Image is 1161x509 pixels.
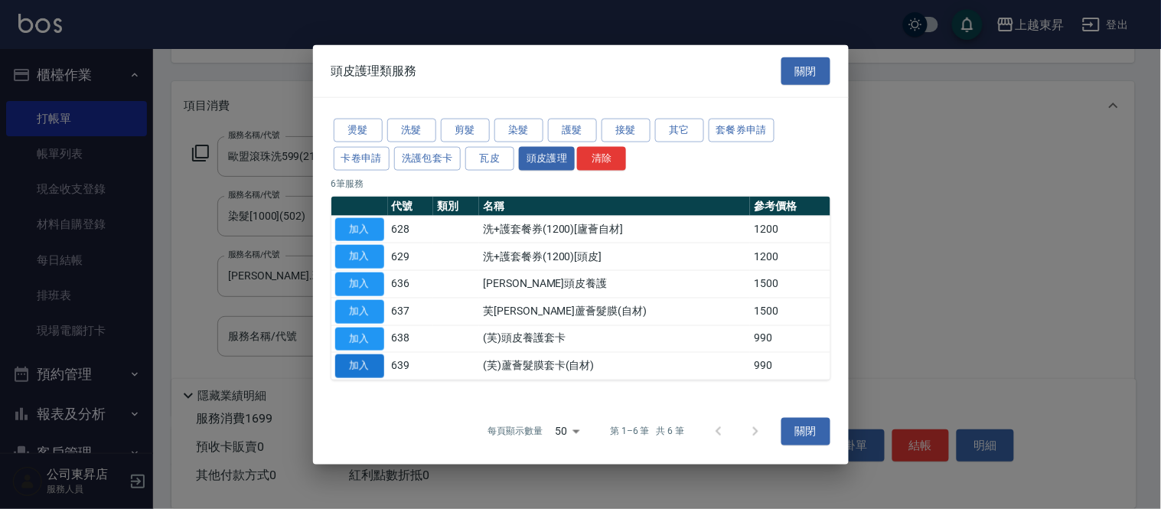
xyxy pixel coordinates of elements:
[394,146,461,170] button: 洗護包套卡
[479,196,750,216] th: 名稱
[750,243,830,270] td: 1200
[479,325,750,353] td: (芙)頭皮養護套卡
[479,216,750,243] td: 洗+護套餐券(1200)[廬薈自材]
[335,354,384,378] button: 加入
[488,425,543,439] p: 每頁顯示數量
[335,217,384,241] button: 加入
[750,196,830,216] th: 參考價格
[331,63,417,78] span: 頭皮護理類服務
[519,146,576,170] button: 頭皮護理
[388,270,434,298] td: 636
[548,119,597,142] button: 護髮
[781,57,830,85] button: 關閉
[388,352,434,380] td: 639
[479,352,750,380] td: (芙)蘆薈髮膜套卡(自材)
[602,119,651,142] button: 接髮
[479,298,750,325] td: 芙[PERSON_NAME]蘆薈髮膜(自材)
[750,352,830,380] td: 990
[549,411,585,452] div: 50
[750,216,830,243] td: 1200
[335,327,384,351] button: 加入
[577,146,626,170] button: 清除
[433,196,479,216] th: 類別
[709,119,775,142] button: 套餐券申請
[388,243,434,270] td: 629
[479,243,750,270] td: 洗+護套餐券(1200)[頭皮]
[334,146,390,170] button: 卡卷申請
[750,270,830,298] td: 1500
[750,325,830,353] td: 990
[334,119,383,142] button: 燙髮
[781,418,830,446] button: 關閉
[388,196,434,216] th: 代號
[388,298,434,325] td: 637
[335,299,384,323] button: 加入
[441,119,490,142] button: 剪髮
[335,272,384,296] button: 加入
[494,119,543,142] button: 染髮
[610,425,684,439] p: 第 1–6 筆 共 6 筆
[750,298,830,325] td: 1500
[331,176,830,190] p: 6 筆服務
[388,216,434,243] td: 628
[655,119,704,142] button: 其它
[387,119,436,142] button: 洗髮
[335,245,384,269] button: 加入
[465,146,514,170] button: 瓦皮
[479,270,750,298] td: [PERSON_NAME]頭皮養護
[388,325,434,353] td: 638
